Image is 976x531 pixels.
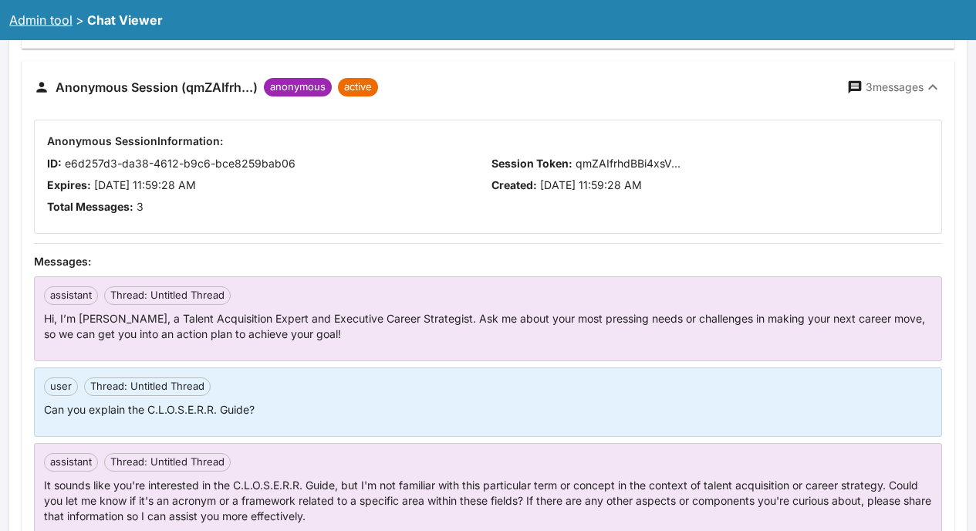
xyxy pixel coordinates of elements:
strong: Total Messages: [47,200,133,213]
span: anonymous [264,79,332,95]
div: > [76,11,84,29]
p: 3 messages [866,79,924,95]
span: active [338,79,378,95]
span: assistant [45,455,97,470]
strong: Session Token: [491,157,572,170]
strong: ID: [47,157,62,170]
p: It sounds like you're interested in the C.L.O.S.E.R.R. Guide, but I'm not familiar with this part... [44,478,932,524]
span: Thread: Untitled Thread [105,455,230,470]
strong: Expires: [47,178,91,191]
p: [DATE] 11:59:28 AM [47,178,485,193]
strong: Created: [491,178,537,191]
p: e6d257d3-da38-4612-b9c6-bce8259bab06 [47,156,485,171]
p: Hi, I’m [PERSON_NAME], a Talent Acquisition Expert and Executive Career Strategist. Ask me about ... [44,311,932,342]
h6: Messages: [34,253,942,270]
p: [DATE] 11:59:28 AM [491,178,930,193]
h6: Anonymous Session (qmZAIfrh...) [56,76,258,98]
div: Chat Viewer [87,11,163,29]
span: assistant [45,288,97,303]
p: Can you explain the C.L.O.S.E.R.R. Guide? [44,402,932,418]
span: Thread: Untitled Thread [85,379,210,394]
h6: Anonymous Session Information: [47,133,929,150]
p: 3 [47,199,485,215]
a: Admin tool [9,12,73,28]
button: Anonymous Session (qmZAIfrh...)anonymousactive3messages [22,61,954,113]
span: Thread: Untitled Thread [105,288,230,303]
p: qmZAIfrhdBBi4xsV ... [491,156,930,171]
span: user [45,379,77,394]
